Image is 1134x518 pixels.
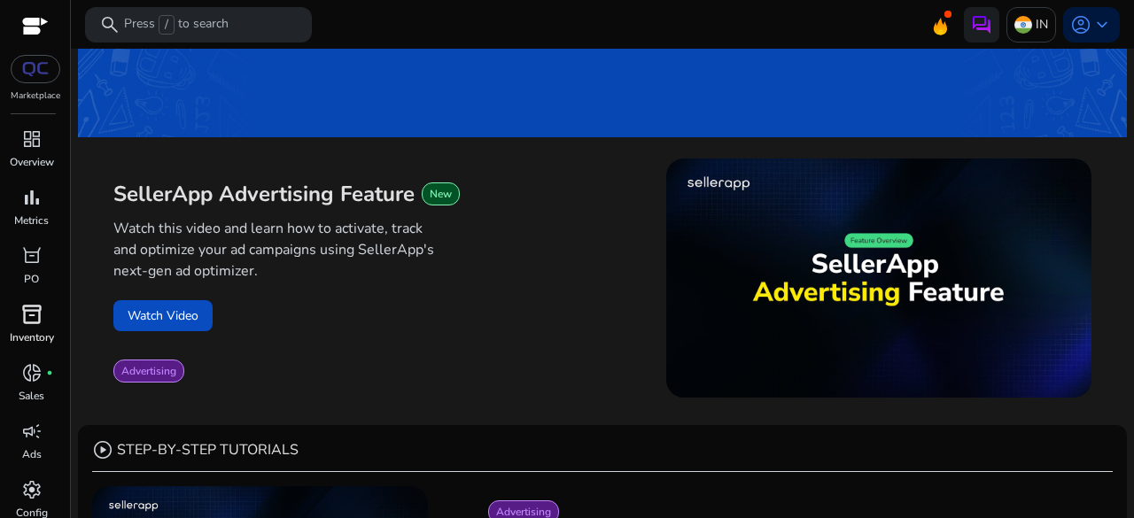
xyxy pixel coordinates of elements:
img: QC-logo.svg [19,62,51,76]
span: orders [21,245,43,267]
span: search [99,14,120,35]
p: Ads [22,446,42,462]
button: Watch Video [113,300,213,331]
span: inventory_2 [21,304,43,325]
span: donut_small [21,362,43,383]
span: bar_chart [21,187,43,208]
span: settings [21,479,43,500]
span: SellerApp Advertising Feature [113,180,415,208]
span: campaign [21,421,43,442]
img: in.svg [1014,16,1032,34]
span: dashboard [21,128,43,150]
span: fiber_manual_record [46,369,53,376]
p: Press to search [124,15,229,35]
p: Overview [10,154,54,170]
img: maxresdefault.jpg [666,158,1091,398]
span: Advertising [121,364,176,378]
p: Metrics [14,213,49,228]
span: keyboard_arrow_down [1091,14,1113,35]
p: Sales [19,388,44,404]
span: New [430,187,452,201]
span: account_circle [1070,14,1091,35]
p: Marketplace [11,89,60,103]
p: Inventory [10,329,54,345]
span: play_circle [92,439,113,460]
div: STEP-BY-STEP TUTORIALS [92,439,299,460]
span: / [159,15,175,35]
p: IN [1036,9,1048,40]
p: PO [24,271,39,287]
p: Watch this video and learn how to activate, track and optimize your ad campaigns using SellerApp'... [113,218,439,282]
